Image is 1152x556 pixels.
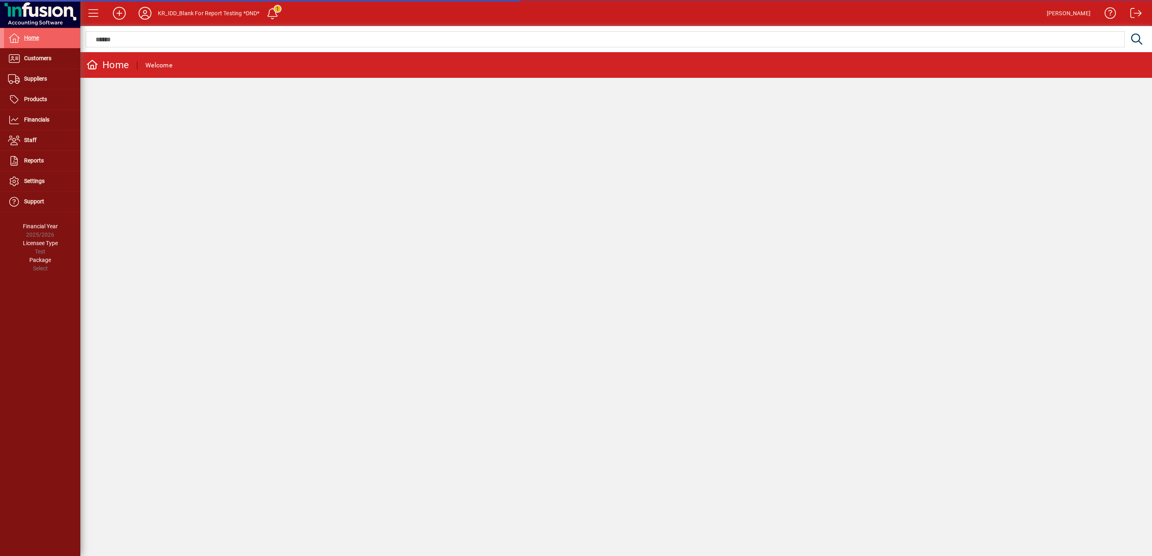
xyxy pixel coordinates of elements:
[1047,7,1091,20] div: [PERSON_NAME]
[4,192,80,212] a: Support
[24,55,51,61] span: Customers
[4,130,80,150] a: Staff
[158,7,259,20] div: KR_IDD_Blank For Report Testing *DND*
[24,137,37,143] span: Staff
[132,6,158,20] button: Profile
[4,89,80,110] a: Products
[24,96,47,102] span: Products
[1124,2,1142,28] a: Logout
[4,171,80,191] a: Settings
[24,178,45,184] span: Settings
[23,223,58,229] span: Financial Year
[1099,2,1116,28] a: Knowledge Base
[24,34,39,41] span: Home
[106,6,132,20] button: Add
[4,110,80,130] a: Financials
[29,257,51,263] span: Package
[4,49,80,69] a: Customers
[86,59,129,71] div: Home
[4,69,80,89] a: Suppliers
[24,157,44,164] span: Reports
[24,116,49,123] span: Financials
[24,75,47,82] span: Suppliers
[145,59,172,72] div: Welcome
[24,198,44,205] span: Support
[4,151,80,171] a: Reports
[23,240,58,246] span: Licensee Type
